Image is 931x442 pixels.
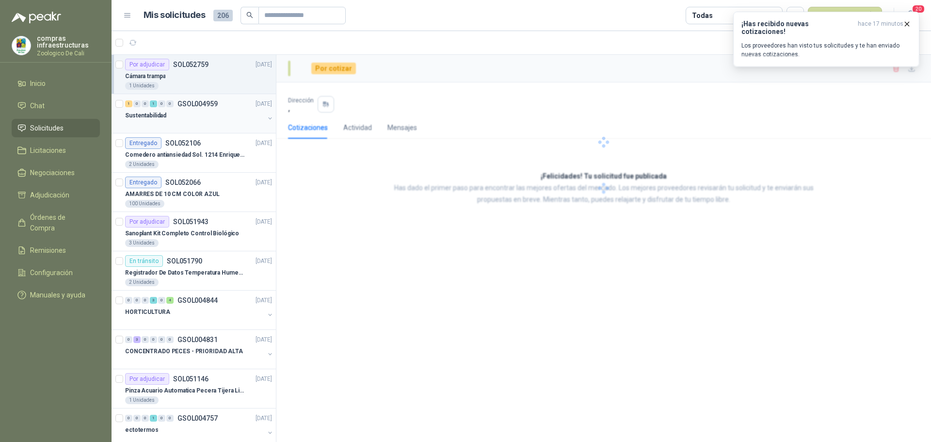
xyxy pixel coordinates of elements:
[246,12,253,18] span: search
[125,150,246,160] p: Comedero antiansiedad Sol. 1214 Enriquecimiento
[125,59,169,70] div: Por adjudicar
[125,297,132,304] div: 0
[125,295,274,326] a: 0 0 0 3 0 4 GSOL004844[DATE] HORTICULTURA
[37,35,100,49] p: compras infraestructuras
[256,296,272,305] p: [DATE]
[30,145,66,156] span: Licitaciones
[125,255,163,267] div: En tránsito
[12,208,100,237] a: Órdenes de Compra
[144,8,206,22] h1: Mis solicitudes
[112,369,276,409] a: Por adjudicarSOL051146[DATE] Pinza Acuario Automatica Pecera Tijera Limpiador Alicate1 Unidades
[112,251,276,291] a: En tránsitoSOL051790[DATE] Registrador De Datos Temperatura Humedad Usb 32.000 Registro2 Unidades
[741,41,911,59] p: Los proveedores han visto tus solicitudes y te han enviado nuevas cotizaciones.
[150,100,157,107] div: 1
[30,78,46,89] span: Inicio
[12,286,100,304] a: Manuales y ayuda
[12,36,31,55] img: Company Logo
[150,297,157,304] div: 3
[256,178,272,187] p: [DATE]
[166,100,174,107] div: 0
[158,297,165,304] div: 0
[125,239,159,247] div: 3 Unidades
[125,308,170,317] p: HORTICULTURA
[173,61,209,68] p: SOL052759
[30,212,91,233] span: Órdenes de Compra
[112,55,276,94] a: Por adjudicarSOL052759[DATE] Cámara trampa1 Unidades
[808,7,882,24] button: Nueva solicitud
[12,164,100,182] a: Negociaciones
[166,415,174,422] div: 0
[125,190,220,199] p: AMARRES DE 10 CM COLOR AZUL
[256,99,272,109] p: [DATE]
[166,336,174,343] div: 0
[142,336,149,343] div: 0
[12,141,100,160] a: Licitaciones
[30,267,73,278] span: Configuración
[142,415,149,422] div: 0
[125,229,239,238] p: Sanoplant Kit Completo Control Biológico
[125,334,274,365] a: 0 3 0 0 0 0 GSOL004831[DATE] CONCENTRADO PECES - PRIORIDAD ALTA
[30,123,64,133] span: Solicitudes
[133,336,141,343] div: 3
[177,415,218,422] p: GSOL004757
[142,100,149,107] div: 0
[125,100,132,107] div: 1
[158,336,165,343] div: 0
[12,263,100,282] a: Configuración
[166,297,174,304] div: 4
[125,373,169,385] div: Por adjudicar
[912,4,925,14] span: 20
[150,415,157,422] div: 1
[12,97,100,115] a: Chat
[125,177,161,188] div: Entregado
[125,82,159,90] div: 1 Unidades
[256,375,272,384] p: [DATE]
[256,257,272,266] p: [DATE]
[256,414,272,423] p: [DATE]
[256,139,272,148] p: [DATE]
[158,100,165,107] div: 0
[125,98,274,129] a: 1 0 0 1 0 0 GSOL004959[DATE] Sustentabilidad
[30,245,66,256] span: Remisiones
[12,186,100,204] a: Adjudicación
[125,200,164,208] div: 100 Unidades
[177,336,218,343] p: GSOL004831
[902,7,919,24] button: 20
[692,10,712,21] div: Todas
[125,347,243,356] p: CONCENTRADO PECES - PRIORIDAD ALTA
[741,20,854,35] h3: ¡Has recibido nuevas cotizaciones!
[125,268,246,278] p: Registrador De Datos Temperatura Humedad Usb 32.000 Registro
[177,100,218,107] p: GSOL004959
[12,74,100,93] a: Inicio
[125,426,159,435] p: ectotermos
[173,376,209,382] p: SOL051146
[177,297,218,304] p: GSOL004844
[142,297,149,304] div: 0
[12,12,61,23] img: Logo peakr
[125,278,159,286] div: 2 Unidades
[125,386,246,395] p: Pinza Acuario Automatica Pecera Tijera Limpiador Alicate
[125,415,132,422] div: 0
[30,100,45,111] span: Chat
[112,133,276,173] a: EntregadoSOL052106[DATE] Comedero antiansiedad Sol. 1214 Enriquecimiento2 Unidades
[125,111,166,120] p: Sustentabilidad
[30,167,75,178] span: Negociaciones
[133,297,141,304] div: 0
[150,336,157,343] div: 0
[12,119,100,137] a: Solicitudes
[733,12,919,67] button: ¡Has recibido nuevas cotizaciones!hace 17 minutos Los proveedores han visto tus solicitudes y te ...
[125,336,132,343] div: 0
[125,161,159,168] div: 2 Unidades
[112,212,276,251] a: Por adjudicarSOL051943[DATE] Sanoplant Kit Completo Control Biológico3 Unidades
[158,415,165,422] div: 0
[125,216,169,228] div: Por adjudicar
[125,396,159,404] div: 1 Unidades
[165,179,201,186] p: SOL052066
[30,190,69,200] span: Adjudicación
[125,72,165,81] p: Cámara trampa
[858,20,903,35] span: hace 17 minutos
[256,60,272,69] p: [DATE]
[133,415,141,422] div: 0
[12,241,100,260] a: Remisiones
[133,100,141,107] div: 0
